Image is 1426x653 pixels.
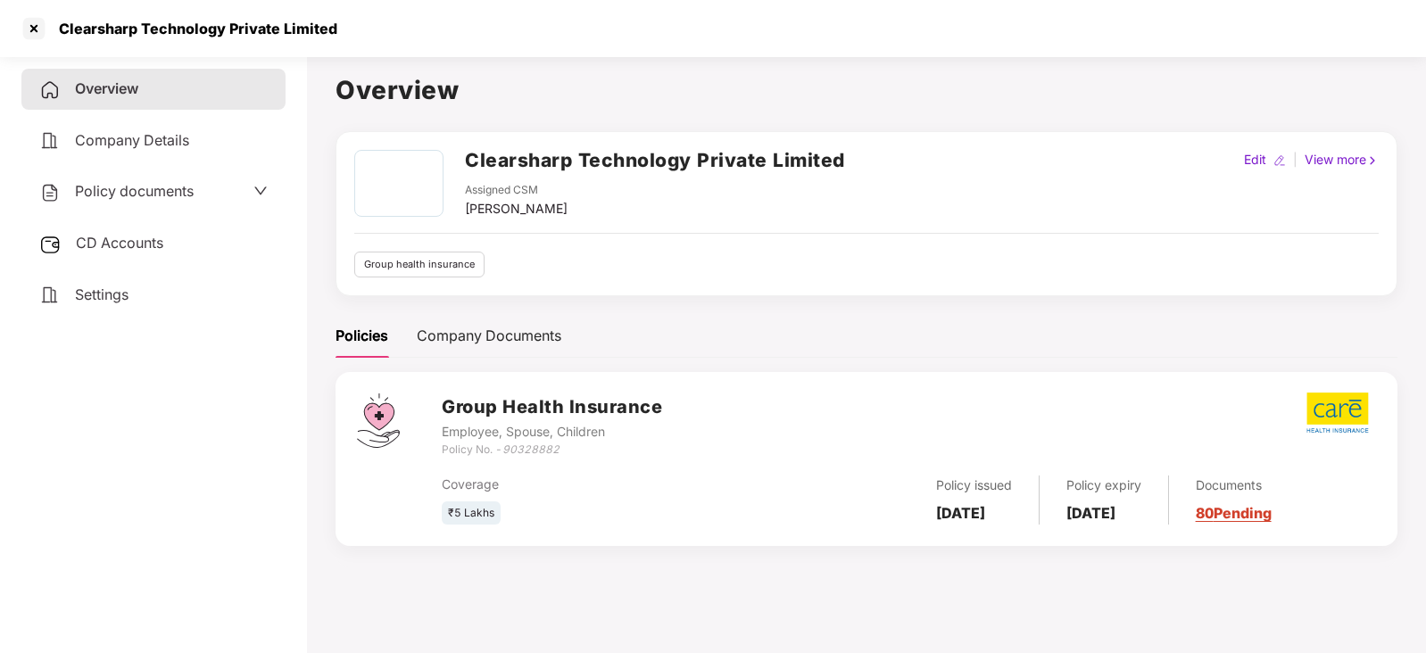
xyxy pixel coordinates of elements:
[39,182,61,203] img: svg+xml;base64,PHN2ZyB4bWxucz0iaHR0cDovL3d3dy53My5vcmcvMjAwMC9zdmciIHdpZHRoPSIyNCIgaGVpZ2h0PSIyNC...
[1289,150,1301,169] div: |
[75,79,138,97] span: Overview
[442,475,753,494] div: Coverage
[1196,504,1272,522] a: 80 Pending
[465,199,568,219] div: [PERSON_NAME]
[39,234,62,255] img: svg+xml;base64,PHN2ZyB3aWR0aD0iMjUiIGhlaWdodD0iMjQiIHZpZXdCb3g9IjAgMCAyNSAyNCIgZmlsbD0ibm9uZSIgeG...
[442,442,662,459] div: Policy No. -
[75,131,189,149] span: Company Details
[1273,154,1286,167] img: editIcon
[39,130,61,152] img: svg+xml;base64,PHN2ZyB4bWxucz0iaHR0cDovL3d3dy53My5vcmcvMjAwMC9zdmciIHdpZHRoPSIyNCIgaGVpZ2h0PSIyNC...
[442,422,662,442] div: Employee, Spouse, Children
[75,285,129,303] span: Settings
[354,252,485,277] div: Group health insurance
[502,442,560,456] i: 90328882
[465,145,845,175] h2: Clearsharp Technology Private Limited
[357,393,400,448] img: svg+xml;base64,PHN2ZyB4bWxucz0iaHR0cDovL3d3dy53My5vcmcvMjAwMC9zdmciIHdpZHRoPSI0Ny43MTQiIGhlaWdodD...
[336,325,388,347] div: Policies
[1306,392,1370,434] img: care.png
[76,234,163,252] span: CD Accounts
[465,182,568,199] div: Assigned CSM
[336,70,1397,110] h1: Overview
[936,504,985,522] b: [DATE]
[75,182,194,200] span: Policy documents
[1066,475,1141,495] div: Policy expiry
[1066,504,1115,522] b: [DATE]
[39,285,61,306] img: svg+xml;base64,PHN2ZyB4bWxucz0iaHR0cDovL3d3dy53My5vcmcvMjAwMC9zdmciIHdpZHRoPSIyNCIgaGVpZ2h0PSIyNC...
[1240,150,1270,169] div: Edit
[936,475,1012,495] div: Policy issued
[253,184,268,198] span: down
[1301,150,1382,169] div: View more
[1366,154,1379,167] img: rightIcon
[1196,475,1272,495] div: Documents
[48,20,337,37] div: Clearsharp Technology Private Limited
[442,393,662,421] h3: Group Health Insurance
[417,325,561,347] div: Company Documents
[442,501,501,525] div: ₹5 Lakhs
[39,79,61,101] img: svg+xml;base64,PHN2ZyB4bWxucz0iaHR0cDovL3d3dy53My5vcmcvMjAwMC9zdmciIHdpZHRoPSIyNCIgaGVpZ2h0PSIyNC...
